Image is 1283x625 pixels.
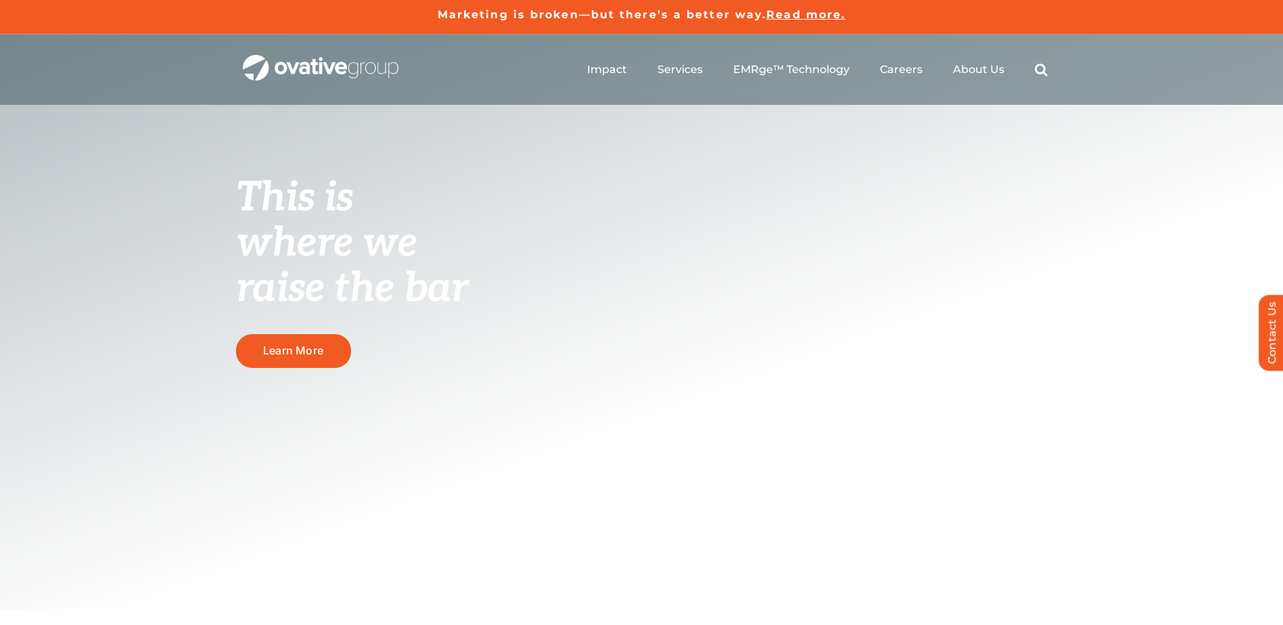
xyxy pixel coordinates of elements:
a: Read more. [766,8,845,21]
a: Learn More [236,334,351,367]
nav: Menu [587,48,1048,91]
a: Careers [880,63,923,76]
a: Search [1035,63,1048,76]
a: Impact [587,63,627,76]
span: Learn More [263,344,323,357]
span: This is [236,174,354,223]
a: About Us [953,63,1004,76]
a: Services [657,63,703,76]
a: OG_Full_horizontal_WHT [243,53,398,66]
a: Marketing is broken—but there’s a better way. [438,8,767,21]
span: where we raise the bar [236,219,468,313]
a: EMRge™ Technology [733,63,849,76]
